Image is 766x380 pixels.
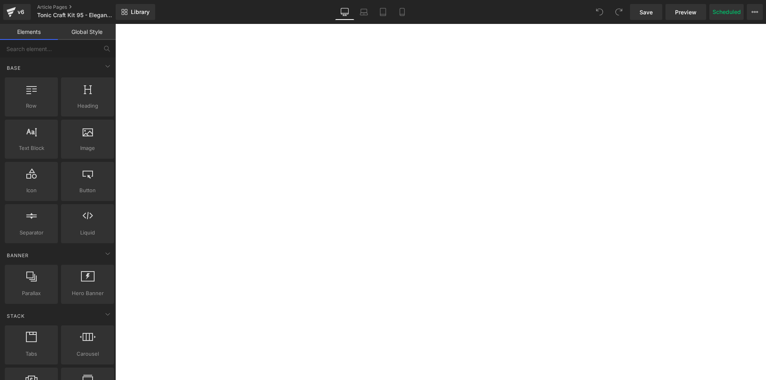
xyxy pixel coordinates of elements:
span: Hero Banner [63,289,112,297]
span: Base [6,64,22,72]
a: Desktop [335,4,354,20]
a: v6 [3,4,31,20]
a: Preview [665,4,706,20]
a: Mobile [393,4,412,20]
span: Text Block [7,144,55,152]
span: Tabs [7,350,55,358]
a: Tablet [373,4,393,20]
span: Preview [675,8,697,16]
span: Row [7,102,55,110]
span: Parallax [7,289,55,297]
span: Separator [7,228,55,237]
span: Icon [7,186,55,195]
button: More [747,4,763,20]
span: Button [63,186,112,195]
span: Save [640,8,653,16]
span: Image [63,144,112,152]
span: Banner [6,252,30,259]
span: Carousel [63,350,112,358]
div: v6 [16,7,26,17]
span: Library [131,8,150,16]
button: Redo [611,4,627,20]
a: Global Style [58,24,116,40]
button: Scheduled [709,4,744,20]
a: Laptop [354,4,373,20]
span: Stack [6,312,26,320]
a: New Library [116,4,155,20]
a: Article Pages [37,4,129,10]
span: Heading [63,102,112,110]
span: Liquid [63,228,112,237]
button: Undo [592,4,608,20]
span: Tonic Craft Kit 95 - Elegant Argyle Gift Bag [37,12,114,18]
